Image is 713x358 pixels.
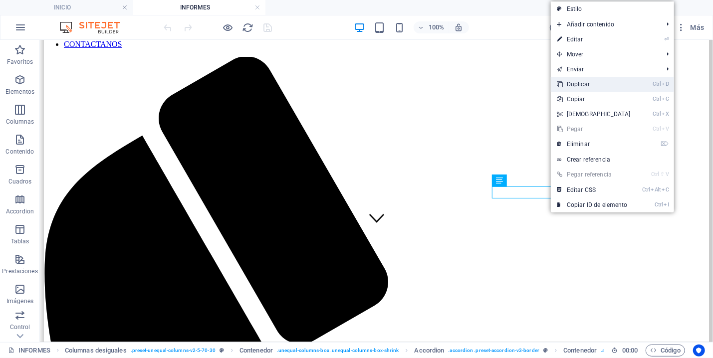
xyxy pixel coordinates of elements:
[551,62,659,77] a: Enviar
[429,21,445,33] h6: 100%
[131,345,216,357] span: . preset-unequal-columns-v2-5-70-30
[220,348,224,353] i: Este elemento es un preajuste personalizable
[11,237,29,245] p: Tablas
[551,167,637,182] a: Ctrl⇧VPegar referencia
[6,118,34,126] p: Columnas
[222,21,234,33] button: Haz clic para salir del modo de previsualización y seguir editando
[551,182,637,197] a: CtrlAltCEditar CSS
[662,111,669,117] i: X
[242,21,254,33] button: reload
[563,345,597,357] span: Haz clic para seleccionar y doble clic para editar
[65,345,685,357] nav: breadcrumb
[653,126,661,132] i: Ctrl
[549,22,560,33] i: Diseño (Ctrl+Alt+Y)
[239,345,273,357] span: Haz clic para seleccionar y doble clic para editar
[551,137,637,152] a: ⌦Eliminar
[551,1,674,16] a: Estilo
[2,267,37,275] p: Prestaciones
[622,345,638,357] span: 00 00
[414,21,449,33] button: 100%
[664,201,669,208] i: I
[662,186,669,193] i: C
[642,186,650,193] i: Ctrl
[6,297,33,305] p: Imágenes
[551,152,674,167] a: Crear referencia
[548,21,560,33] button: design
[415,345,445,357] span: Haz clic para seleccionar y doble clic para editar
[242,22,254,33] i: Volver a cargar página
[8,345,50,357] a: Haz clic para cancelar la selección y doble clic para abrir páginas
[662,81,669,87] i: D
[133,2,265,13] h4: INFORMES
[651,186,661,193] i: Alt
[5,88,34,96] p: Elementos
[666,171,669,178] i: V
[551,47,659,62] span: Mover
[551,92,637,107] a: CtrlCCopiar
[653,81,661,87] i: Ctrl
[601,345,645,357] span: . accordion-content
[651,171,659,178] i: Ctrl
[551,32,637,47] a: ⏎Editar
[664,36,669,42] i: ⏎
[693,345,705,357] button: Usercentrics
[655,201,663,208] i: Ctrl
[662,126,669,132] i: V
[551,77,637,92] a: CtrlDDuplicar
[676,22,705,32] span: Más
[7,58,33,66] p: Favoritos
[551,17,659,32] span: Añadir contenido
[653,96,661,102] i: Ctrl
[661,141,669,147] i: ⌦
[551,107,637,122] a: CtrlX[DEMOGRAPHIC_DATA]
[551,122,637,137] a: CtrlVPegar
[662,96,669,102] i: C
[449,345,540,357] span: . accordion .preset-accordion-v3-border
[660,171,665,178] i: ⇧
[629,347,631,354] span: :
[8,178,32,185] p: Cuadros
[551,197,637,212] a: CtrlICopiar ID de elemento
[653,111,661,117] i: Ctrl
[650,345,681,357] span: Código
[543,348,548,353] i: Este elemento es un preajuste personalizable
[6,207,34,215] p: Accordion
[277,345,399,357] span: . unequal-columns-box .unequal-columns-box-shrink
[65,345,127,357] span: Haz clic para seleccionar y doble clic para editar
[5,148,34,156] p: Contenido
[672,19,709,35] button: Más
[646,345,685,357] button: Código
[455,23,464,32] i: Al redimensionar, ajustar el nivel de zoom automáticamente para ajustarse al dispositivo elegido.
[612,345,638,357] h6: Tiempo de la sesión
[57,21,132,33] img: Editor Logo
